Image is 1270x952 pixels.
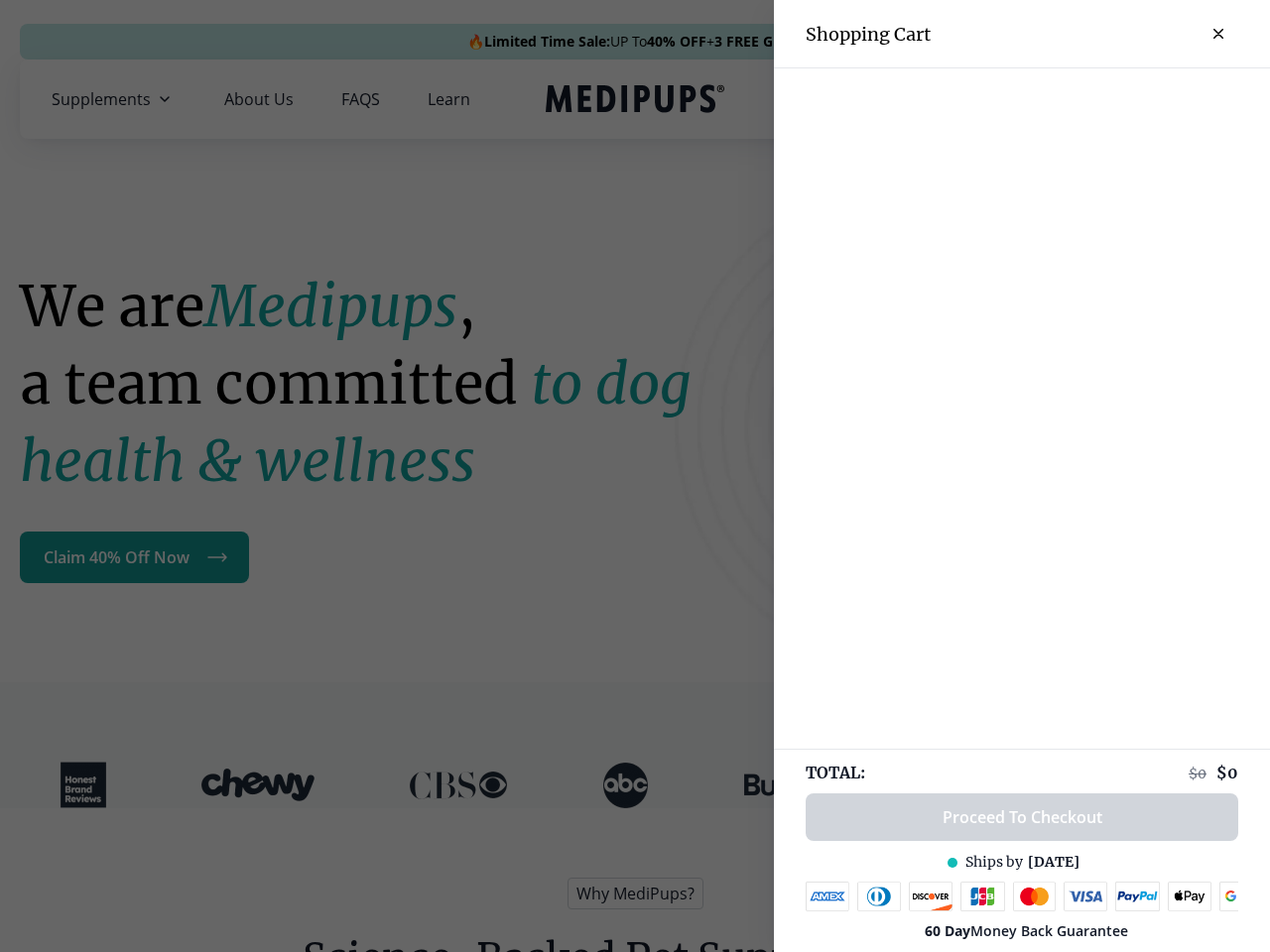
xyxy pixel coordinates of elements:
[1189,765,1206,782] span: $ 0
[925,921,970,940] strong: 60 Day
[1216,763,1238,782] span: $ 0
[1168,882,1211,911] img: apple
[965,853,1023,872] span: Ships by
[1013,882,1057,911] img: mastercard
[960,882,1005,911] img: jcb
[1199,14,1238,54] button: close-cart
[1028,853,1079,872] span: [DATE]
[925,921,1128,940] span: Money Back Guarantee
[806,23,931,46] h3: Shopping Cart
[1115,882,1160,911] img: paypal
[806,762,865,783] span: TOTAL:
[1064,882,1107,911] img: visa
[909,882,952,911] img: discover
[1219,882,1264,911] img: google
[806,882,849,911] img: amex
[857,882,901,911] img: diners-club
